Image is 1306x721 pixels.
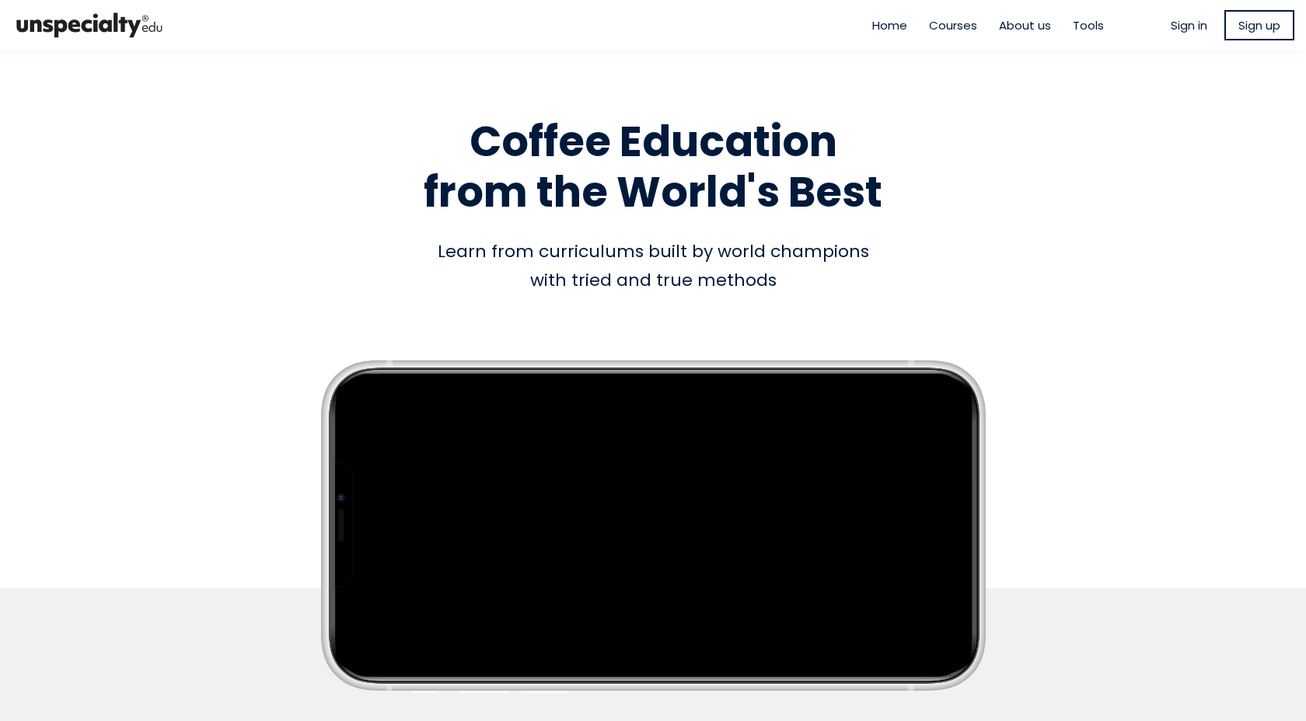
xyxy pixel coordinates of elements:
span: Sign up [1238,16,1280,34]
img: bc390a18feecddb333977e298b3a00a1.png [12,6,167,44]
a: Home [872,16,907,34]
div: Learn from curriculums built by world champions with tried and true methods [210,237,1096,295]
a: Sign in [1171,16,1207,34]
a: About us [999,16,1051,34]
h1: Coffee Education from the World's Best [210,117,1096,218]
a: Sign up [1224,10,1294,40]
a: Tools [1073,16,1104,34]
a: Courses [929,16,977,34]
